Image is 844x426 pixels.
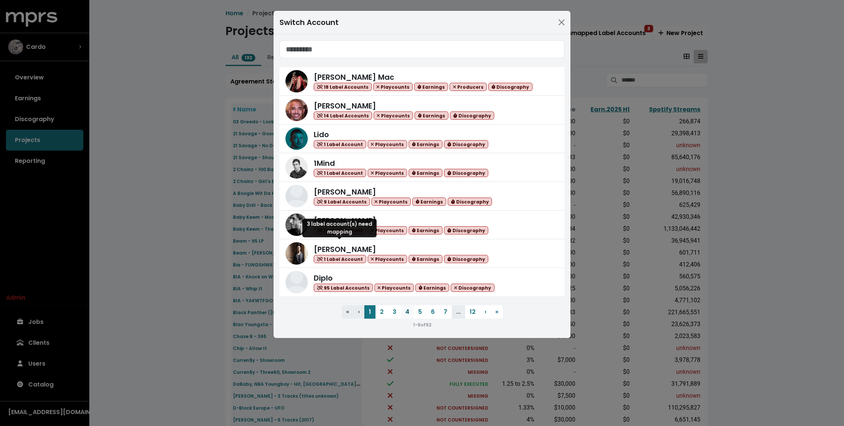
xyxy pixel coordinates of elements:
span: » [495,307,498,316]
span: Earnings [415,111,448,120]
img: Vic Dimotsis [285,214,308,236]
span: Earnings [409,226,442,235]
a: Serban Ghenea[PERSON_NAME] 9 Label Accounts Playcounts Earnings Discography [279,182,565,211]
span: Playcounts [368,140,407,149]
span: Earnings [414,83,448,91]
span: Earnings [409,169,442,177]
span: › [485,307,486,316]
div: Switch Account [279,17,339,28]
span: Producers [450,83,487,91]
button: 6 [426,305,439,319]
span: 18 Label Accounts [314,83,372,91]
span: Discography [488,83,533,91]
span: Playcounts [374,111,413,120]
button: Close [556,16,568,28]
img: Lido [285,127,308,150]
img: Serban Ghenea [285,185,308,207]
span: Discography [444,169,488,177]
span: 14 Label Accounts [314,111,372,120]
button: 7 [439,305,452,319]
a: LidoLido 1 Label Account Playcounts Earnings Discography [279,124,565,153]
img: Diplo [285,271,308,293]
span: Playcounts [368,169,407,177]
span: Earnings [412,198,446,206]
span: Earnings [415,284,449,292]
button: 5 [414,305,426,319]
img: Harvey Mason Jr [285,99,308,121]
span: 1 Label Account [314,255,366,264]
span: Discography [448,198,492,206]
span: Lido [314,129,329,140]
span: [PERSON_NAME] [314,101,376,111]
span: 1 Label Account [314,169,366,177]
img: 1Mind [285,156,308,179]
span: 95 Label Accounts [314,284,373,292]
span: 9 Label Accounts [314,198,370,206]
button: 4 [401,305,414,319]
span: 1 Label Account [314,140,366,149]
small: 1 - 8 of 92 [413,322,431,328]
a: DiploDiplo 95 Label Accounts Playcounts Earnings Discography [279,268,565,296]
span: Discography [451,284,495,292]
span: [PERSON_NAME] [314,244,376,255]
span: Discography [444,140,488,149]
a: Harvey Mason Jr[PERSON_NAME] 14 Label Accounts Playcounts Earnings Discography [279,96,565,124]
span: Playcounts [368,226,407,235]
span: Playcounts [371,198,411,206]
span: [PERSON_NAME] [314,187,376,197]
img: Adam Anders [285,242,308,265]
span: Earnings [409,140,442,149]
span: Discography [450,111,494,120]
button: 1 [364,305,375,319]
img: Keegan Mac [285,70,308,92]
button: 2 [375,305,388,319]
span: Playcounts [373,83,413,91]
a: Keegan Mac[PERSON_NAME] Mac 18 Label Accounts Playcounts Earnings Producers Discography [279,67,565,96]
button: 3 [388,305,401,319]
a: Adam Anders[PERSON_NAME] 1 Label Account Playcounts Earnings Discography [279,239,565,268]
a: 1Mind1Mind 1 Label Account Playcounts Earnings Discography [279,153,565,182]
span: Diplo [314,273,333,283]
div: 3 label account(s) need mapping [302,219,377,237]
span: 1Mind [314,158,335,168]
span: Discography [444,226,488,235]
input: Search accounts [279,40,565,58]
span: Playcounts [374,284,414,292]
a: Vic Dimotsis[PERSON_NAME] 1 Label Account Playcounts Earnings Discography [279,211,565,239]
span: Discography [444,255,488,264]
span: Earnings [409,255,442,264]
span: [PERSON_NAME] [314,215,376,226]
button: 12 [465,305,480,319]
span: [PERSON_NAME] Mac [314,72,394,82]
span: Playcounts [368,255,407,264]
